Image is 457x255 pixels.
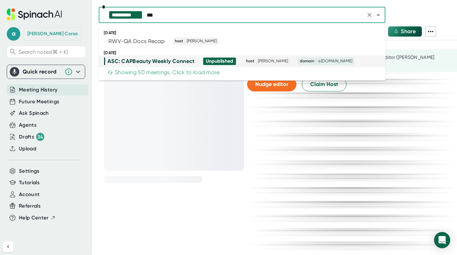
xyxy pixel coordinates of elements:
div: 34 [36,133,44,141]
button: Help Center [19,214,56,222]
div: Open Intercom Messenger [434,232,450,248]
button: Drafts 34 [19,133,44,141]
div: Unpublished [206,58,233,64]
div: RWV-QA Docs Recap [109,38,165,45]
span: a [7,27,20,41]
button: Upload [19,145,36,153]
span: Search notes (⌘ + K) [19,49,84,55]
span: [PERSON_NAME] [257,58,289,64]
span: [PERSON_NAME] [186,38,218,44]
span: domain [299,58,315,64]
span: host [174,38,184,44]
button: Meeting History [19,86,57,94]
div: Drafts [19,133,44,141]
button: Clear [365,10,374,20]
span: Help Center [19,214,49,222]
button: Tutorials [19,179,40,187]
button: Future Meetings [19,98,59,106]
div: [DATE] [104,30,385,36]
span: Nudge editor [255,81,288,87]
div: Amy Corsa [27,31,78,37]
span: Share [401,28,416,35]
button: Nudge editor [247,77,296,91]
div: Quick record [23,68,61,75]
div: Quick record [10,65,82,79]
span: host [245,58,256,64]
button: Close [374,10,383,20]
div: Showing 50 meetings. Click to load more. [107,69,221,76]
div: ASC: CAPBeauty Weekly Connect [107,58,195,65]
div: [DATE] [104,50,385,56]
button: Claim Host [302,77,346,91]
button: Collapse sidebar [3,241,14,252]
button: Account [19,191,40,198]
span: @[DOMAIN_NAME] [317,58,353,64]
button: Share [388,26,422,37]
button: Settings [19,167,40,175]
button: Agents [19,121,37,129]
span: Claim Host [310,80,338,88]
button: Ask Spinach [19,109,49,117]
button: Referrals [19,202,41,210]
